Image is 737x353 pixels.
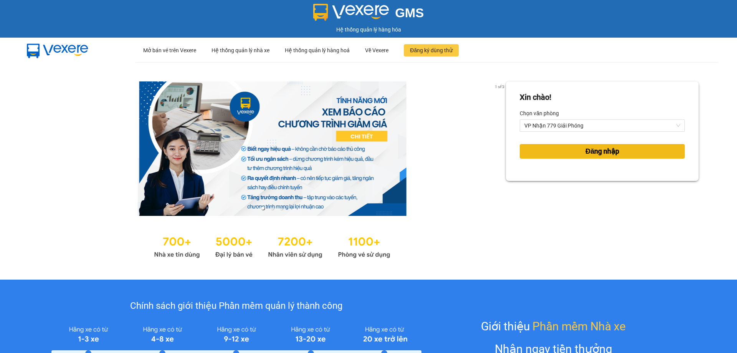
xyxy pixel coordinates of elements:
img: Statistics.png [154,231,390,260]
div: Về Vexere [365,38,388,63]
img: mbUUG5Q.png [19,38,96,63]
a: GMS [313,12,424,18]
li: slide item 2 [271,207,274,210]
div: Mở bán vé trên Vexere [143,38,196,63]
li: slide item 3 [280,207,283,210]
span: Phần mềm Nhà xe [532,317,626,335]
div: Hệ thống quản lý nhà xe [212,38,269,63]
div: Hệ thống quản lý hàng hóa [2,25,735,34]
img: logo 2 [313,4,389,21]
button: Đăng ký dùng thử [404,44,459,56]
button: previous slide / item [38,81,49,216]
div: Giới thiệu [481,317,626,335]
div: Chính sách giới thiệu Phần mềm quản lý thành công [51,299,421,313]
button: Đăng nhập [520,144,685,159]
span: VP Nhận 779 Giải Phóng [524,120,680,131]
label: Chọn văn phòng [520,107,559,119]
p: 1 of 3 [492,81,506,91]
span: Đăng ký dùng thử [410,46,453,55]
div: Xin chào! [520,91,551,103]
span: GMS [395,6,424,20]
span: Đăng nhập [585,146,619,157]
div: Hệ thống quản lý hàng hoá [285,38,350,63]
li: slide item 1 [261,207,264,210]
button: next slide / item [495,81,506,216]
